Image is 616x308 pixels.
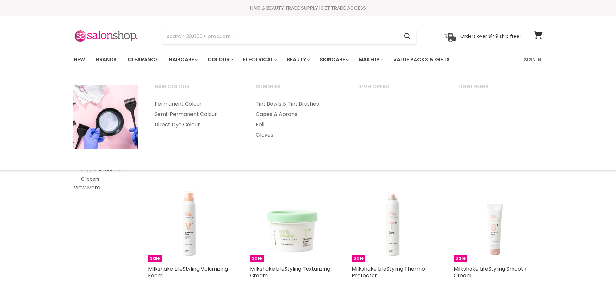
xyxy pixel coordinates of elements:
a: Hair Colour [146,81,247,98]
nav: Main [66,50,551,69]
a: Milkshake LifeStyling Texturizing Cream [250,265,330,279]
a: Brands [91,53,122,67]
span: Clipper Attachments [81,166,129,173]
a: Lighteners [450,81,551,98]
a: Developers [349,81,449,98]
span: Sale [454,255,467,262]
a: Milkshake LifeStyling Thermo Protector Milkshake LifeStyling Thermo Protector Sale [352,180,434,262]
a: Value Packs & Gifts [388,53,455,67]
a: Permanent Colour [146,99,247,109]
a: Semi-Permanent Colour [146,109,247,120]
a: Beauty [282,53,314,67]
div: HAIR & BEAUTY TRADE SUPPLY | [66,5,551,11]
a: Haircare [164,53,201,67]
a: Milkshake LifeStyling Thermo Protector [352,265,425,279]
span: Clippers [81,176,99,182]
img: Milkshake LifeStyling Thermo Protector [352,180,434,262]
a: New [69,53,90,67]
a: Colour [203,53,237,67]
a: Milkshake LifeStyling Texturizing Cream Milkshake LifeStyling Texturizing Cream Sale [250,180,332,262]
a: Makeup [354,53,387,67]
a: Capes & Aprons [248,109,348,120]
p: Orders over $149 ship free! [460,33,521,39]
a: Milkshake LifeStyling Volumizing Foam Sale [148,180,231,262]
a: Milkshake LifeStyling Smooth Cream Milkshake LifeStyling Smooth Cream Sale [454,180,536,262]
form: Product [163,29,416,44]
a: Direct Dye Colour [146,120,247,130]
ul: Main menu [69,50,488,69]
a: Foil [248,120,348,130]
ul: Main menu [146,99,247,130]
ul: Main menu [248,99,348,140]
a: GET TRADE ACCESS [321,5,366,11]
img: Milkshake LifeStyling Texturizing Cream [250,180,332,262]
a: Milkshake LifeStyling Volumizing Foam [148,265,228,279]
span: Sale [352,255,365,262]
a: Clippers [74,175,134,183]
a: Gloves [248,130,348,140]
a: Sundries [248,81,348,98]
span: Sale [250,255,264,262]
a: Tint Bowls & Tint Brushes [248,99,348,109]
a: View More [74,184,100,191]
img: Milkshake LifeStyling Smooth Cream [454,180,536,262]
img: Milkshake LifeStyling Volumizing Foam [148,180,231,262]
span: Sale [148,255,162,262]
a: Electrical [238,53,281,67]
button: Search [399,29,416,44]
input: Search [163,29,399,44]
a: Skincare [315,53,352,67]
a: Sign In [520,53,545,67]
a: Milkshake LifeStyling Smooth Cream [454,265,526,279]
a: Clearance [123,53,163,67]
